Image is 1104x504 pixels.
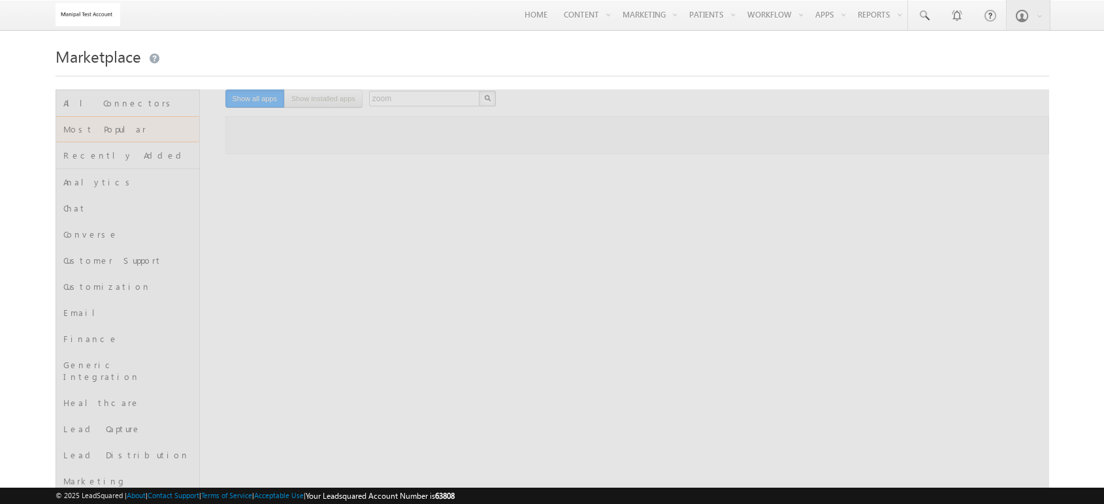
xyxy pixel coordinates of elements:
[148,491,199,499] a: Contact Support
[127,491,146,499] a: About
[435,491,455,501] span: 63808
[56,46,141,67] span: Marketplace
[306,491,455,501] span: Your Leadsquared Account Number is
[56,490,455,502] span: © 2025 LeadSquared | | | | |
[56,3,121,26] img: Custom Logo
[201,491,252,499] a: Terms of Service
[254,491,304,499] a: Acceptable Use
